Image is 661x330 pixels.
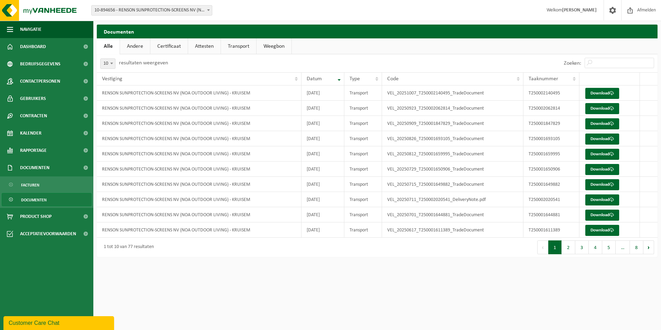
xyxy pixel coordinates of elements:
button: 4 [589,240,602,254]
td: [DATE] [301,85,344,101]
span: Acceptatievoorwaarden [20,225,76,242]
td: [DATE] [301,116,344,131]
td: VEL_20251007_T250002140495_TradeDocument [382,85,523,101]
td: [DATE] [301,131,344,146]
iframe: chat widget [3,315,115,330]
span: Documenten [21,193,47,207]
span: Kalender [20,125,41,142]
td: [DATE] [301,207,344,222]
td: [DATE] [301,162,344,177]
span: 10 [100,58,115,69]
td: T250001611389 [523,222,579,238]
button: 2 [562,240,575,254]
td: Transport [344,101,382,116]
td: VEL_20250617_T250001611389_TradeDocument [382,222,523,238]
a: Download [585,149,619,160]
span: Rapportage [20,142,47,159]
td: T250002140495 [523,85,579,101]
h2: Documenten [97,25,658,38]
label: Zoeken: [564,61,581,66]
a: Weegbon [257,38,291,54]
td: T250001693105 [523,131,579,146]
a: Download [585,164,619,175]
a: Download [585,179,619,190]
a: Alle [97,38,120,54]
td: RENSON SUNPROTECTION-SCREENS NV (NOA OUTDOOR LIVING) - KRUISEM [97,146,301,162]
span: Vestiging [102,76,122,82]
a: Download [585,88,619,99]
span: 10-894656 - RENSON SUNPROTECTION-SCREENS NV (NOA OUTDOOR LIVING) - KRUISEM [91,5,212,16]
span: Gebruikers [20,90,46,107]
td: T250001644881 [523,207,579,222]
td: RENSON SUNPROTECTION-SCREENS NV (NOA OUTDOOR LIVING) - KRUISEM [97,162,301,177]
div: 1 tot 10 van 77 resultaten [100,241,154,254]
td: Transport [344,177,382,192]
span: Contactpersonen [20,73,60,90]
td: [DATE] [301,192,344,207]
td: VEL_20250711_T250002020541_DeliveryNote.pdf [382,192,523,207]
a: Download [585,225,619,236]
td: RENSON SUNPROTECTION-SCREENS NV (NOA OUTDOOR LIVING) - KRUISEM [97,222,301,238]
span: Navigatie [20,21,41,38]
a: Facturen [2,178,92,191]
span: Contracten [20,107,47,125]
td: Transport [344,162,382,177]
a: Download [585,118,619,129]
td: RENSON SUNPROTECTION-SCREENS NV (NOA OUTDOOR LIVING) - KRUISEM [97,101,301,116]
td: [DATE] [301,101,344,116]
a: Download [585,210,619,221]
a: Transport [221,38,256,54]
span: Code [387,76,399,82]
span: Facturen [21,178,39,192]
span: Documenten [20,159,49,176]
td: VEL_20250923_T250002062814_TradeDocument [382,101,523,116]
td: VEL_20250701_T250001644881_TradeDocument [382,207,523,222]
span: Type [350,76,360,82]
a: Attesten [188,38,221,54]
a: Certificaat [150,38,188,54]
td: VEL_20250715_T250001649882_TradeDocument [382,177,523,192]
span: 10 [101,59,115,68]
td: T250002062814 [523,101,579,116]
td: T250001659995 [523,146,579,162]
span: … [616,240,630,254]
button: Previous [537,240,548,254]
td: RENSON SUNPROTECTION-SCREENS NV (NOA OUTDOOR LIVING) - KRUISEM [97,85,301,101]
td: RENSON SUNPROTECTION-SCREENS NV (NOA OUTDOOR LIVING) - KRUISEM [97,131,301,146]
span: Bedrijfsgegevens [20,55,60,73]
strong: [PERSON_NAME] [562,8,597,13]
td: VEL_20250729_T250001650906_TradeDocument [382,162,523,177]
td: Transport [344,222,382,238]
td: Transport [344,207,382,222]
td: T250001649882 [523,177,579,192]
span: Dashboard [20,38,46,55]
a: Andere [120,38,150,54]
td: VEL_20250812_T250001659995_TradeDocument [382,146,523,162]
button: Next [643,240,654,254]
td: RENSON SUNPROTECTION-SCREENS NV (NOA OUTDOOR LIVING) - KRUISEM [97,207,301,222]
td: RENSON SUNPROTECTION-SCREENS NV (NOA OUTDOOR LIVING) - KRUISEM [97,177,301,192]
span: Taaknummer [529,76,558,82]
td: Transport [344,116,382,131]
span: 10-894656 - RENSON SUNPROTECTION-SCREENS NV (NOA OUTDOOR LIVING) - KRUISEM [92,6,212,15]
td: [DATE] [301,146,344,162]
td: Transport [344,192,382,207]
button: 1 [548,240,562,254]
button: 3 [575,240,589,254]
button: 8 [630,240,643,254]
span: Product Shop [20,208,52,225]
span: Datum [307,76,322,82]
td: T250001847829 [523,116,579,131]
td: Transport [344,85,382,101]
td: Transport [344,146,382,162]
label: resultaten weergeven [119,60,168,66]
td: T250002020541 [523,192,579,207]
a: Download [585,103,619,114]
td: RENSON SUNPROTECTION-SCREENS NV (NOA OUTDOOR LIVING) - KRUISEM [97,116,301,131]
td: VEL_20250909_T250001847829_TradeDocument [382,116,523,131]
td: T250001650906 [523,162,579,177]
a: Download [585,194,619,205]
td: RENSON SUNPROTECTION-SCREENS NV (NOA OUTDOOR LIVING) - KRUISEM [97,192,301,207]
td: VEL_20250826_T250001693105_TradeDocument [382,131,523,146]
